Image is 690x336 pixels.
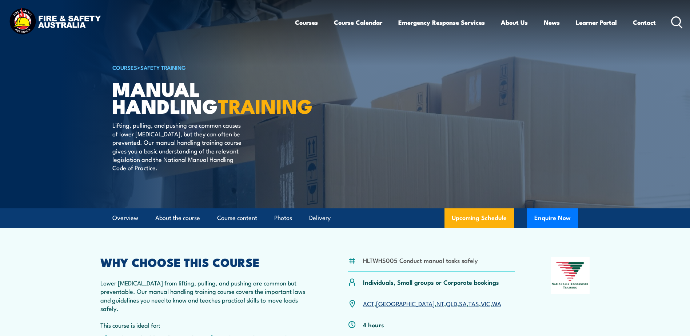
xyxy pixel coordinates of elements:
[309,208,331,228] a: Delivery
[363,320,384,329] p: 4 hours
[527,208,578,228] button: Enquire Now
[468,299,479,308] a: TAS
[459,299,467,308] a: SA
[112,208,138,228] a: Overview
[363,256,478,264] li: HLTWHS005 Conduct manual tasks safely
[112,121,245,172] p: Lifting, pulling, and pushing are common causes of lower [MEDICAL_DATA], but they can often be pr...
[112,63,137,71] a: COURSES
[436,299,444,308] a: NT
[112,63,292,72] h6: >
[481,299,490,308] a: VIC
[501,13,528,32] a: About Us
[295,13,318,32] a: Courses
[274,208,292,228] a: Photos
[363,278,499,286] p: Individuals, Small groups or Corporate bookings
[446,299,457,308] a: QLD
[217,208,257,228] a: Course content
[633,13,656,32] a: Contact
[100,321,313,329] p: This course is ideal for:
[376,299,435,308] a: [GEOGRAPHIC_DATA]
[155,208,200,228] a: About the course
[576,13,617,32] a: Learner Portal
[444,208,514,228] a: Upcoming Schedule
[363,299,374,308] a: ACT
[398,13,485,32] a: Emergency Response Services
[334,13,382,32] a: Course Calendar
[100,257,313,267] h2: WHY CHOOSE THIS COURSE
[218,90,312,120] strong: TRAINING
[551,257,590,294] img: Nationally Recognised Training logo.
[100,279,313,313] p: Lower [MEDICAL_DATA] from lifting, pulling, and pushing are common but preventable. Our manual ha...
[492,299,501,308] a: WA
[363,299,501,308] p: , , , , , , ,
[140,63,186,71] a: Safety Training
[112,80,292,114] h1: Manual Handling
[544,13,560,32] a: News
